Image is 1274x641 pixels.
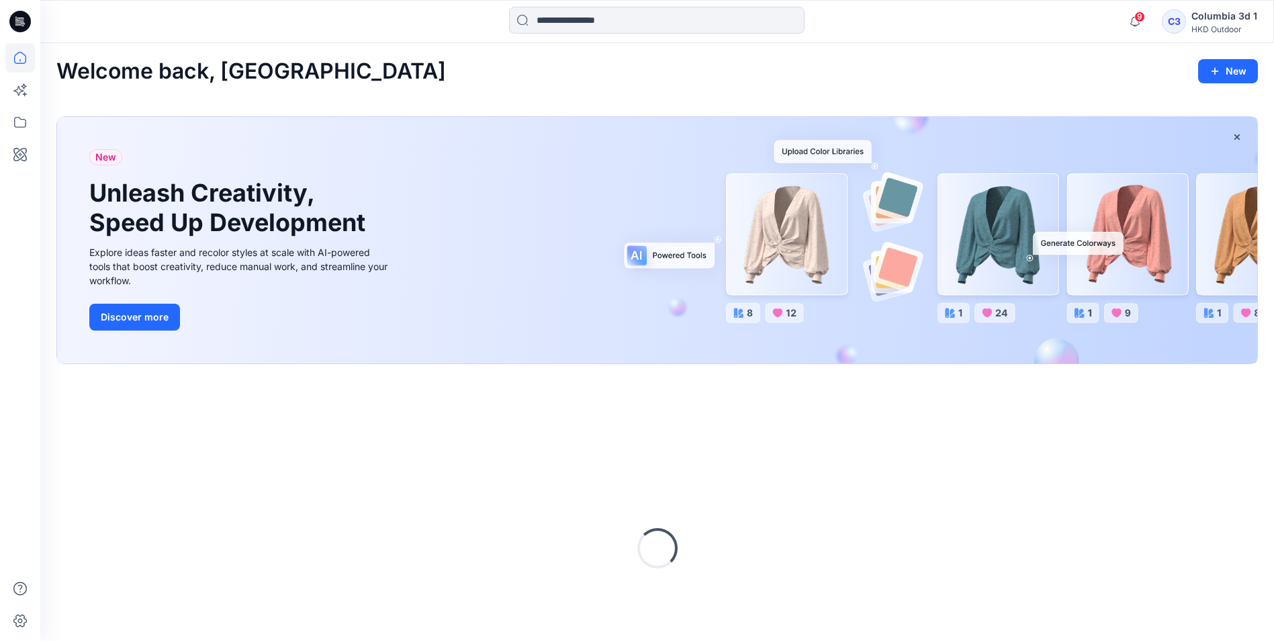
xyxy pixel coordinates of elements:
[1191,8,1257,24] div: Columbia 3d 1
[1134,11,1145,22] span: 9
[89,304,180,331] button: Discover more
[1198,59,1258,83] button: New
[1162,9,1186,34] div: C3
[95,149,116,165] span: New
[89,304,392,331] a: Discover more
[1191,24,1257,34] div: HKD Outdoor
[56,59,446,84] h2: Welcome back, [GEOGRAPHIC_DATA]
[89,245,392,288] div: Explore ideas faster and recolor styles at scale with AI-powered tools that boost creativity, red...
[89,179,371,237] h1: Unleash Creativity, Speed Up Development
